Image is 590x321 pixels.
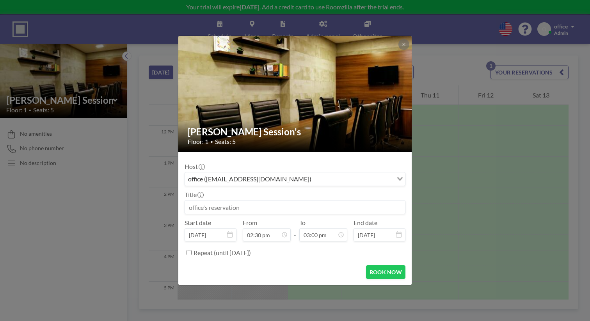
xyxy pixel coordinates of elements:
input: Search for option [314,174,392,184]
img: 537.jpg [178,16,412,172]
button: BOOK NOW [366,265,405,279]
div: Search for option [185,172,405,186]
label: Repeat (until [DATE]) [194,249,251,257]
input: office's reservation [185,200,405,214]
h2: [PERSON_NAME] Session's [188,126,403,138]
label: From [243,219,257,227]
span: Seats: 5 [215,138,236,145]
label: To [299,219,306,227]
label: Host [185,163,204,170]
span: • [210,139,213,145]
label: End date [354,219,377,227]
label: Title [185,191,203,199]
span: Floor: 1 [188,138,208,145]
label: Start date [185,219,211,227]
span: office ([EMAIL_ADDRESS][DOMAIN_NAME]) [187,174,313,184]
span: - [294,222,296,239]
